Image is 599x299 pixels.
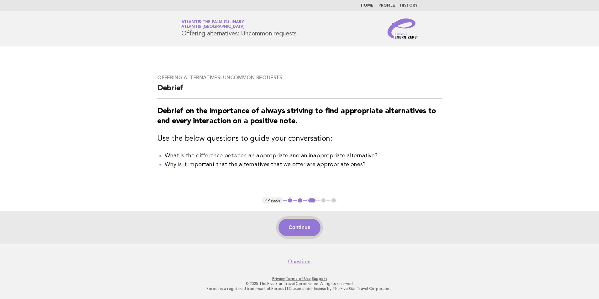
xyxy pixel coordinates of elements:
[108,276,491,281] p: · ·
[388,18,418,39] img: Service Energizers
[157,108,436,125] strong: Debrief on the importance of always striving to find appropriate alternatives to end every intera...
[361,4,373,8] a: Home
[312,276,327,281] a: Support
[272,276,285,281] a: Privacy
[165,151,442,160] li: What is the difference between an appropriate and an inappropriate alternative?
[400,4,418,8] a: History
[262,197,283,204] button: < Previous
[297,197,303,204] button: 2
[181,20,245,29] a: Atlantis The Palm CulinaryAtlantis [GEOGRAPHIC_DATA]
[378,4,395,8] a: Profile
[157,134,442,144] h3: Use the below questions to guide your conversation:
[288,259,311,265] a: Questions
[157,83,442,99] h2: Debrief
[157,75,442,81] h3: Offering alternatives: Uncommon requests
[108,286,491,291] p: Forbes is a registered trademark of Forbes LLC used under license by The Five Star Travel Corpora...
[165,160,442,169] li: Why is it important that the alternatives that we offer are appropriate ones?
[307,197,316,204] button: 3
[181,25,245,29] span: Atlantis [GEOGRAPHIC_DATA]
[279,219,320,236] button: Continue
[108,281,491,286] p: © 2025 The Five Star Travel Corporation. All rights reserved.
[181,20,297,37] h1: Offering alternatives: Uncommon requests
[286,276,311,281] a: Terms of Use
[287,197,293,204] button: 1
